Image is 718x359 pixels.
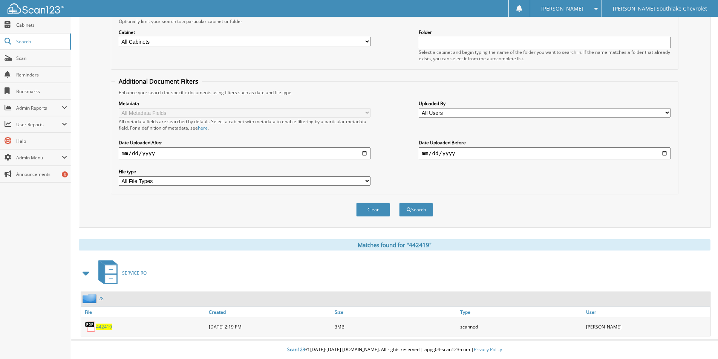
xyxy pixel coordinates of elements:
label: Date Uploaded Before [419,139,671,146]
a: here [198,125,208,131]
img: scan123-logo-white.svg [8,3,64,14]
label: File type [119,168,370,175]
img: PDF.png [85,321,96,332]
span: Admin Reports [16,105,62,111]
div: scanned [458,319,584,334]
div: 3MB [333,319,459,334]
div: All metadata fields are searched by default. Select a cabinet with metadata to enable filtering b... [119,118,370,131]
span: Cabinets [16,22,67,28]
div: [PERSON_NAME] [584,319,710,334]
label: Date Uploaded After [119,139,370,146]
span: Search [16,38,66,45]
img: folder2.png [83,294,98,303]
input: start [119,147,370,159]
span: Help [16,138,67,144]
button: Clear [356,203,390,217]
div: [DATE] 2:19 PM [207,319,333,334]
span: Announcements [16,171,67,177]
label: Folder [419,29,671,35]
div: © [DATE]-[DATE] [DOMAIN_NAME]. All rights reserved | appg04-scan123-com | [71,341,718,359]
span: Reminders [16,72,67,78]
span: [PERSON_NAME] Southlake Chevrolet [613,6,707,11]
iframe: Chat Widget [680,323,718,359]
input: end [419,147,671,159]
span: Scan123 [287,346,305,353]
label: Cabinet [119,29,370,35]
span: Admin Menu [16,154,62,161]
a: Created [207,307,333,317]
div: Optionally limit your search to a particular cabinet or folder [115,18,674,24]
div: Matches found for "442419" [79,239,710,251]
a: Type [458,307,584,317]
a: File [81,307,207,317]
div: 6 [62,171,68,177]
a: Size [333,307,459,317]
div: Enhance your search for specific documents using filters such as date and file type. [115,89,674,96]
a: 442419 [96,324,112,330]
span: Scan [16,55,67,61]
a: User [584,307,710,317]
legend: Additional Document Filters [115,77,202,86]
label: Uploaded By [419,100,671,107]
span: Bookmarks [16,88,67,95]
span: User Reports [16,121,62,128]
button: Search [399,203,433,217]
span: [PERSON_NAME] [541,6,583,11]
a: SERVICE RO [94,258,147,288]
a: Privacy Policy [474,346,502,353]
div: Select a cabinet and begin typing the name of the folder you want to search in. If the name match... [419,49,671,62]
span: SERVICE RO [122,270,147,276]
label: Metadata [119,100,370,107]
a: 28 [98,295,104,302]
